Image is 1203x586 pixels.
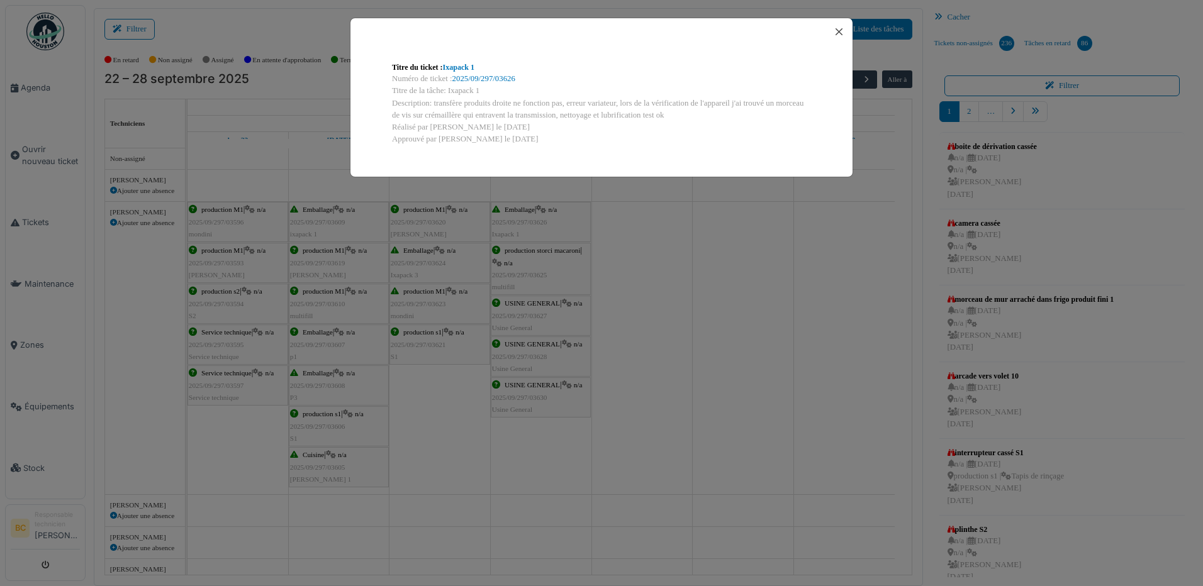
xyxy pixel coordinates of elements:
div: Description: transfère produits droite ne fonction pas, erreur variateur, lors de la vérification... [392,97,811,121]
button: Close [831,23,848,40]
div: Approuvé par [PERSON_NAME] le [DATE] [392,133,811,145]
a: Ixapack 1 [443,63,474,72]
div: Réalisé par [PERSON_NAME] le [DATE] [392,121,811,133]
div: Titre de la tâche: Ixapack 1 [392,85,811,97]
div: Titre du ticket : [392,62,811,73]
a: 2025/09/297/03626 [452,74,515,83]
div: Numéro de ticket : [392,73,811,85]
